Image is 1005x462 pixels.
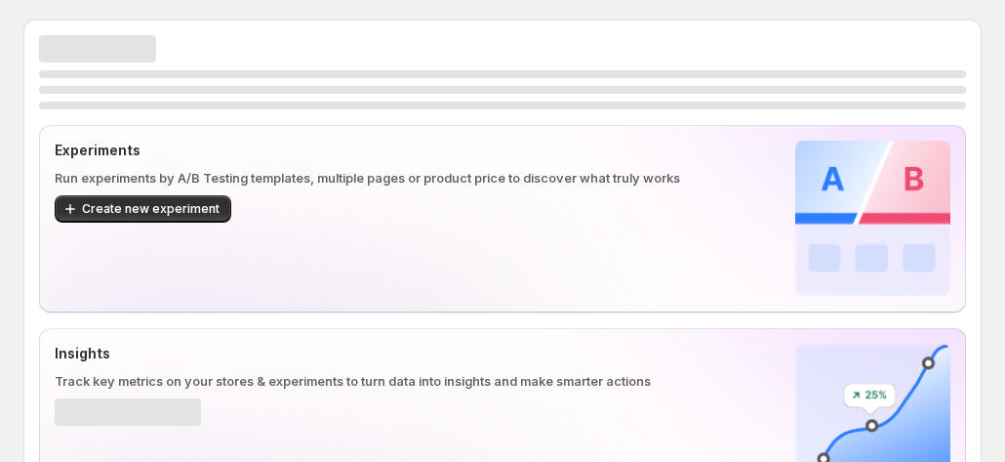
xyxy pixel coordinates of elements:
p: Track key metrics on your stores & experiments to turn data into insights and make smarter actions [55,371,787,391]
img: Experiments [795,141,950,296]
p: Insights [55,344,787,363]
button: Create new experiment [55,195,231,223]
span: Create new experiment [82,201,220,217]
p: Run experiments by A/B Testing templates, multiple pages or product price to discover what truly ... [55,168,787,188]
p: Experiments [55,141,787,160]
